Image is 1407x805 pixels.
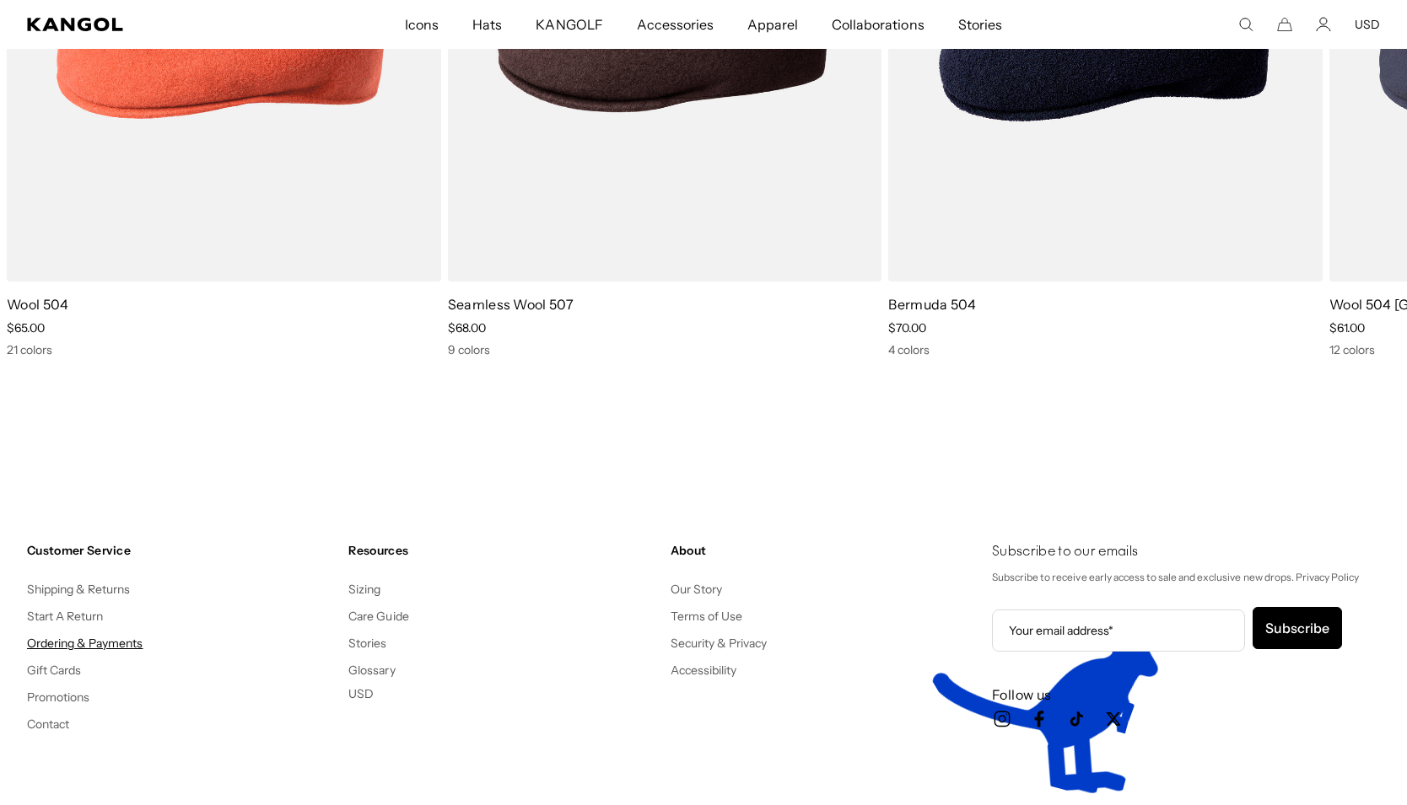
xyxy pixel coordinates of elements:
[348,686,374,701] button: USD
[448,320,486,335] span: $68.00
[448,296,574,313] a: Seamless Wool 507
[27,663,81,678] a: Gift Cards
[1316,17,1331,32] a: Account
[27,18,267,31] a: Kangol
[348,609,408,624] a: Care Guide
[1355,17,1380,32] button: USD
[348,663,395,678] a: Glossary
[992,685,1380,704] h3: Follow us
[888,296,977,313] a: Bermuda 504
[27,609,103,624] a: Start A Return
[671,663,736,678] a: Accessibility
[348,636,386,651] a: Stories
[27,636,143,651] a: Ordering & Payments
[671,543,978,558] h4: About
[1277,17,1292,32] button: Cart
[1253,607,1342,649] button: Subscribe
[992,568,1380,587] p: Subscribe to receive early access to sale and exclusive new drops. Privacy Policy
[671,582,722,597] a: Our Story
[1238,17,1253,32] summary: Search here
[671,609,742,624] a: Terms of Use
[7,296,69,313] a: Wool 504
[1329,320,1365,335] span: $61.00
[27,690,89,705] a: Promotions
[992,543,1380,561] h4: Subscribe to our emails
[348,543,656,558] h4: Resources
[448,342,882,357] div: 9 colors
[27,716,69,732] a: Contact
[7,342,441,357] div: 21 colors
[27,582,131,597] a: Shipping & Returns
[888,320,926,335] span: $70.00
[671,636,768,651] a: Security & Privacy
[27,543,335,558] h4: Customer Service
[7,320,45,335] span: $65.00
[348,582,380,597] a: Sizing
[888,342,1323,357] div: 4 colors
